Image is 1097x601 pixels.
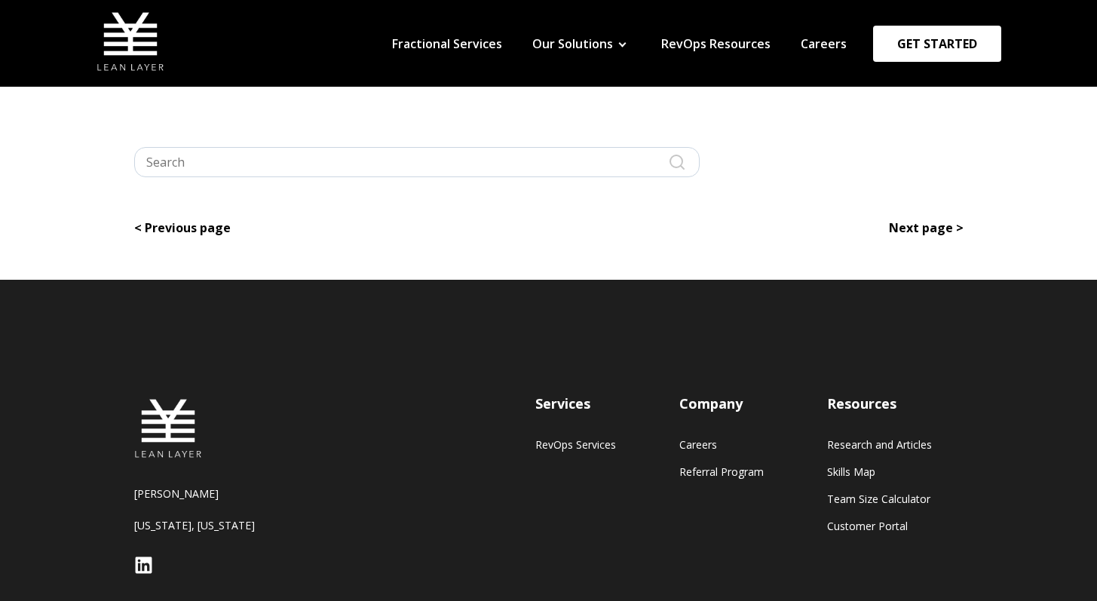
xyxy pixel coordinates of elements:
[377,35,862,52] div: Navigation Menu
[801,35,847,52] a: Careers
[134,219,231,236] a: < Previous page
[535,394,616,413] h3: Services
[679,438,764,451] a: Careers
[134,147,700,177] input: Search
[532,35,613,52] a: Our Solutions
[889,219,964,236] a: Next page >
[134,518,323,532] p: [US_STATE], [US_STATE]
[392,35,502,52] a: Fractional Services
[873,26,1001,62] a: GET STARTED
[134,394,202,462] img: Lean Layer
[535,438,616,451] a: RevOps Services
[679,394,764,413] h3: Company
[827,465,932,478] a: Skills Map
[679,465,764,478] a: Referral Program
[827,520,932,532] a: Customer Portal
[827,492,932,505] a: Team Size Calculator
[827,394,932,413] h3: Resources
[661,35,771,52] a: RevOps Resources
[134,486,323,501] p: [PERSON_NAME]
[827,438,932,451] a: Research and Articles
